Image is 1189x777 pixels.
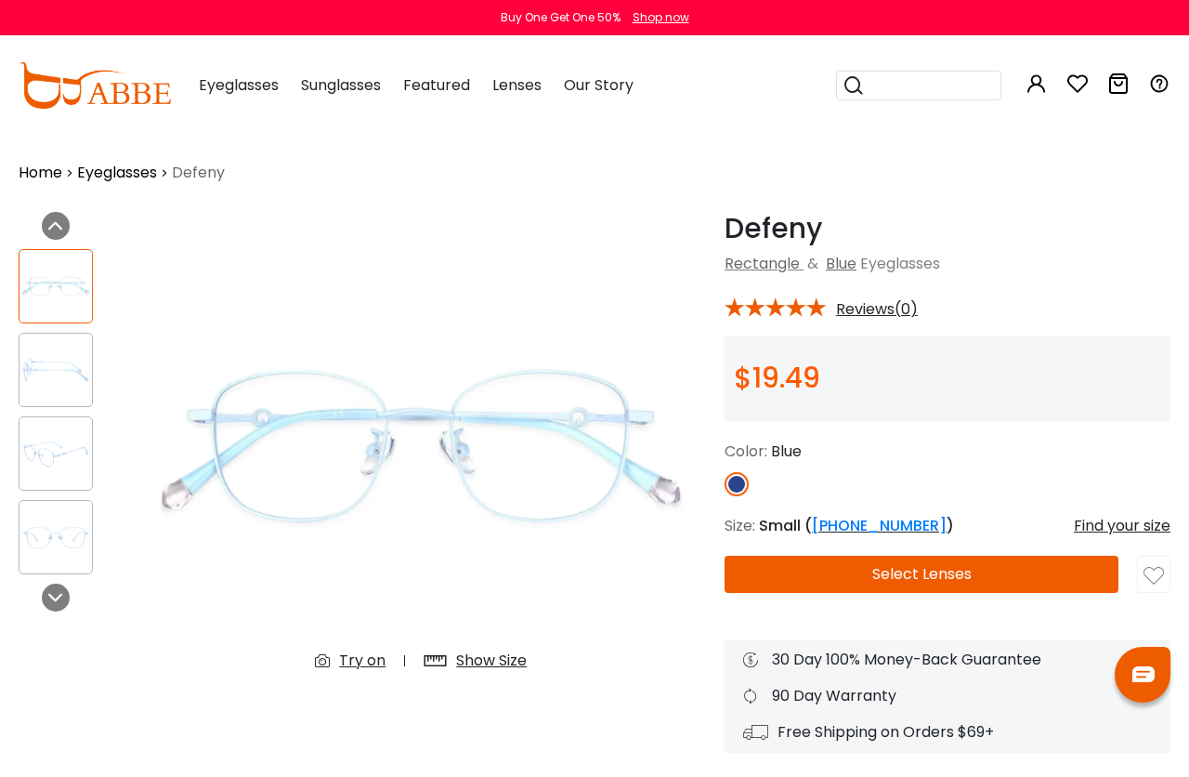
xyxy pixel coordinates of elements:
span: Reviews(0) [836,301,918,318]
img: Defeny Blue Metal Eyeglasses , Fashion , NosePads Frames from ABBE Glasses [20,269,92,305]
span: Lenses [492,74,542,96]
div: Show Size [456,650,527,672]
a: Home [19,162,62,184]
div: 90 Day Warranty [743,685,1152,707]
span: Small ( ) [759,515,954,536]
span: Eyeglasses [860,253,940,274]
img: Defeny Blue Metal Eyeglasses , Fashion , NosePads Frames from ABBE Glasses [20,520,92,556]
a: Blue [826,253,856,274]
h1: Defeny [725,212,1170,245]
a: Rectangle [725,253,800,274]
img: abbeglasses.com [19,62,171,109]
img: chat [1132,666,1155,682]
img: Defeny Blue Metal Eyeglasses , Fashion , NosePads Frames from ABBE Glasses [20,436,92,472]
div: 30 Day 100% Money-Back Guarantee [743,649,1152,671]
span: Size: [725,515,755,536]
a: [PHONE_NUMBER] [812,515,947,536]
button: Select Lenses [725,556,1118,593]
div: Buy One Get One 50% [501,9,621,26]
a: Eyeglasses [77,162,157,184]
div: Shop now [633,9,689,26]
span: Defeny [172,162,225,184]
span: Our Story [564,74,634,96]
span: Featured [403,74,470,96]
img: Defeny Blue Metal Eyeglasses , Fashion , NosePads Frames from ABBE Glasses [137,212,706,687]
a: Shop now [623,9,689,25]
span: Eyeglasses [199,74,279,96]
span: Sunglasses [301,74,381,96]
img: Defeny Blue Metal Eyeglasses , Fashion , NosePads Frames from ABBE Glasses [20,352,92,388]
span: Blue [771,441,802,462]
div: Free Shipping on Orders $69+ [743,721,1152,744]
span: Color: [725,441,767,462]
div: Try on [339,650,385,672]
img: like [1143,566,1164,586]
span: $19.49 [734,358,820,398]
div: Find your size [1074,515,1170,537]
span: & [804,253,822,274]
